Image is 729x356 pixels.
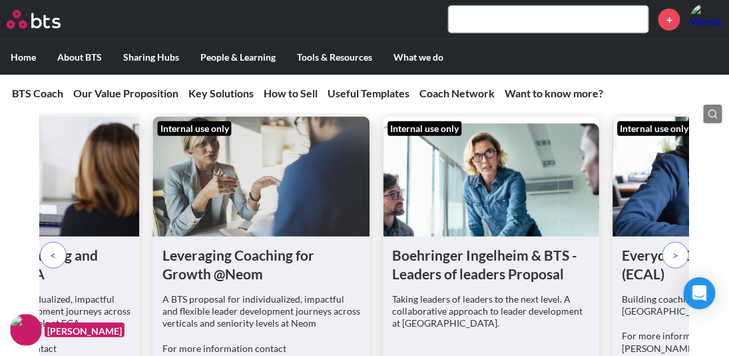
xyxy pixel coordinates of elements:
label: People & Learning [190,40,286,75]
div: Internal use only [387,121,461,136]
label: Sharing Hubs [113,40,190,75]
img: BTS Logo [7,10,61,29]
a: Go home [7,10,85,29]
img: Wendy Lewis [690,3,722,35]
label: About BTS [47,40,113,75]
p: A BTS proposal for individualized, impactful and flexible leader development journeys across vert... [162,293,360,330]
figcaption: [PERSON_NAME] [45,323,124,338]
img: F [10,314,42,346]
a: Want to know more? [505,87,603,99]
a: Coach Network [419,87,495,99]
a: Profile [690,3,722,35]
a: + [658,9,680,31]
div: Internal use only [158,121,232,136]
label: Tools & Resources [286,40,383,75]
h1: Leveraging Coaching for Growth @Neom [162,246,360,283]
h1: Boehringer Ingelheim & BTS - Leaders of leaders Proposal [392,246,590,283]
a: Useful Templates [328,87,409,99]
p: Taking leaders of leaders to the next level. A collaborative approach to leader development at [G... [392,293,590,330]
div: Open Intercom Messenger [684,277,716,309]
a: Our Value Proposition [73,87,178,99]
label: What we do [383,40,454,75]
a: Key Solutions [188,87,254,99]
div: Internal use only [617,121,691,136]
a: How to Sell [264,87,318,99]
a: BTS Coach [12,87,63,99]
